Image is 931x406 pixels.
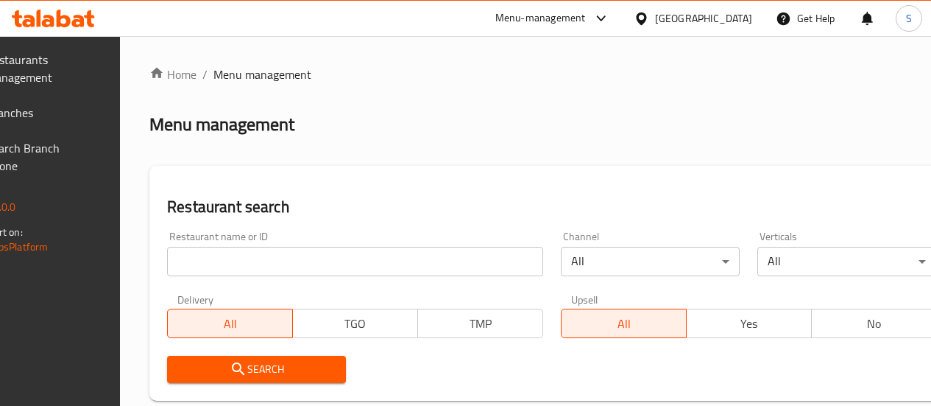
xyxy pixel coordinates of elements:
[167,356,346,383] button: Search
[424,313,537,335] span: TMP
[167,247,543,276] input: Search for restaurant name or ID..
[417,309,543,338] button: TMP
[818,313,931,335] span: No
[174,313,287,335] span: All
[567,313,681,335] span: All
[561,309,687,338] button: All
[149,66,197,83] a: Home
[495,10,586,27] div: Menu-management
[693,313,806,335] span: Yes
[561,247,740,276] div: All
[179,360,334,379] span: Search
[149,113,294,136] h2: Menu management
[167,309,293,338] button: All
[299,313,412,335] span: TGO
[906,10,912,27] span: S
[655,10,752,27] div: [GEOGRAPHIC_DATA]
[213,66,311,83] span: Menu management
[292,309,418,338] button: TGO
[177,294,214,304] label: Delivery
[571,294,598,304] label: Upsell
[686,309,812,338] button: Yes
[202,66,208,83] li: /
